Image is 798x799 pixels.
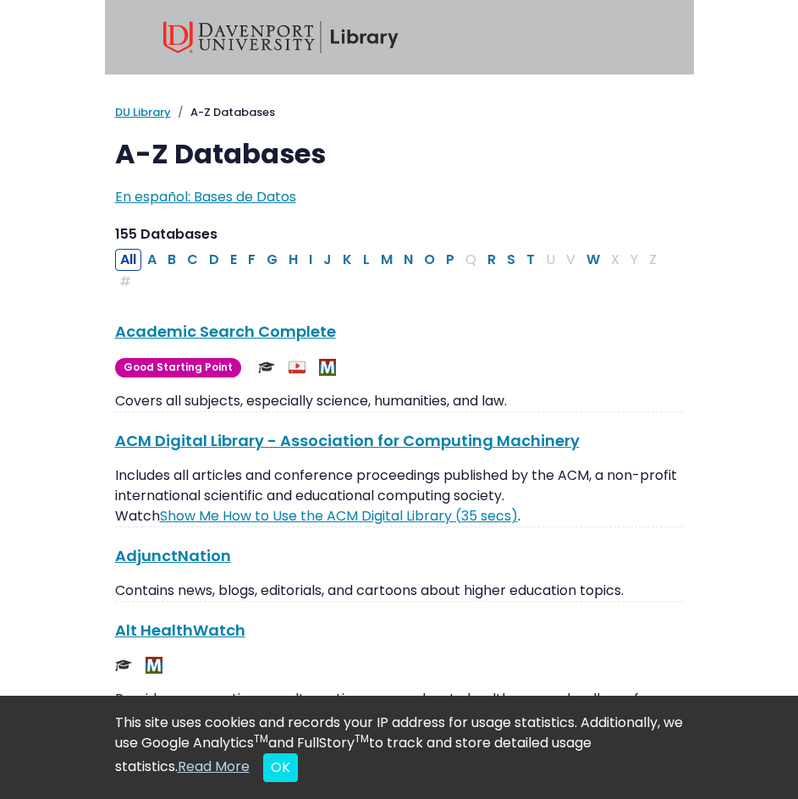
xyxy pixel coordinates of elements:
[163,21,399,53] img: Davenport University Library
[115,657,132,674] img: Scholarly or Peer Reviewed
[358,249,375,271] button: Filter Results L
[304,249,317,271] button: Filter Results I
[115,620,245,641] a: Alt HealthWatch
[115,321,336,342] a: Academic Search Complete
[160,506,518,526] a: Link opens in new window
[162,249,181,271] button: Filter Results B
[115,391,684,411] p: Covers all subjects, especially science, humanities, and law.
[441,249,460,271] button: Filter Results P
[319,359,336,376] img: MeL (Michigan electronic Library)
[171,104,275,121] li: A-Z Databases
[355,731,369,746] sup: TM
[182,249,203,271] button: Filter Results C
[338,249,357,271] button: Filter Results K
[115,104,684,121] nav: breadcrumb
[115,104,171,120] a: DU Library
[178,757,250,776] a: Read More
[283,249,303,271] button: Filter Results H
[482,249,501,271] button: Filter Results R
[399,249,418,271] button: Filter Results N
[115,581,684,601] p: Contains news, blogs, editorials, and cartoons about higher education topics.
[115,713,684,782] div: This site uses cookies and records your IP address for usage statistics. Additionally, we use Goo...
[225,249,242,271] button: Filter Results E
[376,249,398,271] button: Filter Results M
[419,249,440,271] button: Filter Results O
[115,187,296,207] a: En español: Bases de Datos
[146,657,162,674] img: MeL (Michigan electronic Library)
[115,545,231,566] a: AdjunctNation
[115,250,663,291] div: Alpha-list to filter by first letter of database name
[115,430,580,451] a: ACM Digital Library - Association for Computing Machinery
[254,731,268,746] sup: TM
[318,249,337,271] button: Filter Results J
[115,138,684,170] h1: A-Z Databases
[115,224,217,244] span: 155 Databases
[261,249,283,271] button: Filter Results G
[115,466,684,526] p: Includes all articles and conference proceedings published by the ACM, a non-profit international...
[243,249,261,271] button: Filter Results F
[263,753,298,782] button: Close
[581,249,605,271] button: Filter Results W
[502,249,520,271] button: Filter Results S
[115,358,241,377] span: Good Starting Point
[521,249,540,271] button: Filter Results T
[142,249,162,271] button: Filter Results A
[115,249,141,271] button: All
[115,689,684,730] p: Provides perspectives on alternative approaches to healthcare and wellness from journals (some pe...
[204,249,224,271] button: Filter Results D
[258,359,275,376] img: Scholarly or Peer Reviewed
[289,359,305,376] img: Audio & Video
